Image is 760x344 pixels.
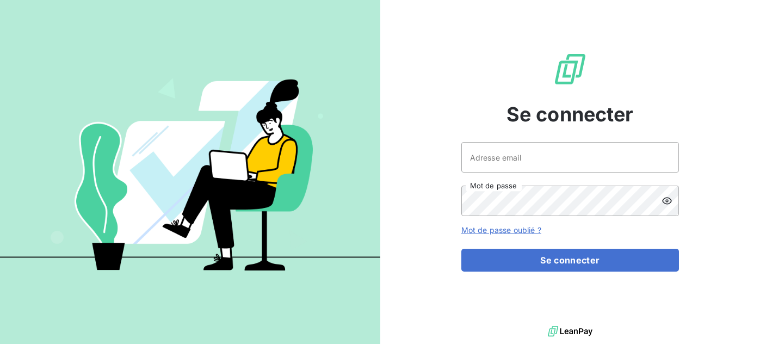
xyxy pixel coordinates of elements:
input: placeholder [461,142,679,173]
button: Se connecter [461,249,679,272]
img: Logo LeanPay [553,52,588,87]
a: Mot de passe oublié ? [461,225,541,235]
span: Se connecter [506,100,634,129]
img: logo [548,323,592,340]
